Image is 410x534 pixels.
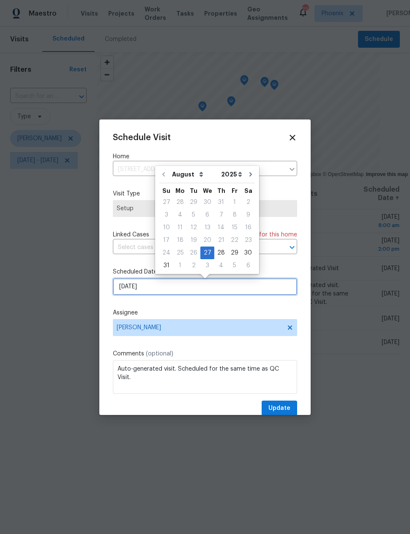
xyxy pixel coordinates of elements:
[173,247,187,259] div: Mon Aug 25 2025
[228,247,241,259] div: 29
[117,204,293,213] span: Setup
[241,260,255,271] div: 6
[241,234,255,246] div: 23
[157,166,170,183] button: Go to previous month
[173,260,187,271] div: 1
[173,196,187,208] div: 28
[262,401,297,416] button: Update
[159,234,173,246] div: 17
[173,234,187,247] div: Mon Aug 18 2025
[190,188,197,194] abbr: Tuesday
[214,209,228,221] div: 7
[187,260,200,271] div: 2
[187,196,200,209] div: Tue Jul 29 2025
[159,209,173,221] div: Sun Aug 03 2025
[228,247,241,259] div: Fri Aug 29 2025
[173,196,187,209] div: Mon Jul 28 2025
[219,168,244,181] select: Year
[159,196,173,209] div: Sun Jul 27 2025
[214,221,228,234] div: Thu Aug 14 2025
[241,259,255,272] div: Sat Sep 06 2025
[217,188,225,194] abbr: Thursday
[113,152,297,161] label: Home
[200,209,214,221] div: Wed Aug 06 2025
[286,241,298,253] button: Open
[244,188,252,194] abbr: Saturday
[200,259,214,272] div: Wed Sep 03 2025
[173,222,187,233] div: 11
[228,234,241,246] div: 22
[113,268,297,276] label: Scheduled Date
[241,196,255,209] div: Sat Aug 02 2025
[113,190,297,198] label: Visit Type
[113,241,273,254] input: Select cases
[200,260,214,271] div: 3
[187,234,200,247] div: Tue Aug 19 2025
[228,222,241,233] div: 15
[244,166,257,183] button: Go to next month
[187,196,200,208] div: 29
[187,209,200,221] div: Tue Aug 05 2025
[159,196,173,208] div: 27
[214,209,228,221] div: Thu Aug 07 2025
[203,188,212,194] abbr: Wednesday
[113,350,297,358] label: Comments
[214,259,228,272] div: Thu Sep 04 2025
[288,133,297,142] span: Close
[159,222,173,233] div: 10
[228,196,241,209] div: Fri Aug 01 2025
[200,247,214,259] div: 27
[159,234,173,247] div: Sun Aug 17 2025
[113,230,149,239] span: Linked Cases
[170,168,219,181] select: Month
[200,209,214,221] div: 6
[187,209,200,221] div: 5
[113,360,297,394] textarea: Auto-generated visit. Scheduled for the same time as QC Visit.
[241,209,255,221] div: 9
[187,222,200,233] div: 12
[159,259,173,272] div: Sun Aug 31 2025
[232,188,238,194] abbr: Friday
[214,196,228,208] div: 31
[159,260,173,271] div: 31
[200,222,214,233] div: 13
[200,196,214,208] div: 30
[159,247,173,259] div: Sun Aug 24 2025
[159,247,173,259] div: 24
[162,188,170,194] abbr: Sunday
[214,196,228,209] div: Thu Jul 31 2025
[241,234,255,247] div: Sat Aug 23 2025
[241,196,255,208] div: 2
[187,259,200,272] div: Tue Sep 02 2025
[113,278,297,295] input: M/D/YYYY
[200,247,214,259] div: Wed Aug 27 2025
[146,351,173,357] span: (optional)
[214,234,228,247] div: Thu Aug 21 2025
[200,234,214,247] div: Wed Aug 20 2025
[241,247,255,259] div: Sat Aug 30 2025
[214,260,228,271] div: 4
[228,209,241,221] div: Fri Aug 08 2025
[241,209,255,221] div: Sat Aug 09 2025
[214,222,228,233] div: 14
[117,324,282,331] span: [PERSON_NAME]
[159,221,173,234] div: Sun Aug 10 2025
[187,247,200,259] div: Tue Aug 26 2025
[228,209,241,221] div: 8
[173,209,187,221] div: 4
[228,259,241,272] div: Fri Sep 05 2025
[268,403,290,414] span: Update
[241,247,255,259] div: 30
[187,247,200,259] div: 26
[214,247,228,259] div: 28
[187,234,200,246] div: 19
[228,196,241,208] div: 1
[159,209,173,221] div: 3
[173,234,187,246] div: 18
[187,221,200,234] div: Tue Aug 12 2025
[175,188,185,194] abbr: Monday
[241,222,255,233] div: 16
[200,234,214,246] div: 20
[173,259,187,272] div: Mon Sep 01 2025
[113,309,297,317] label: Assignee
